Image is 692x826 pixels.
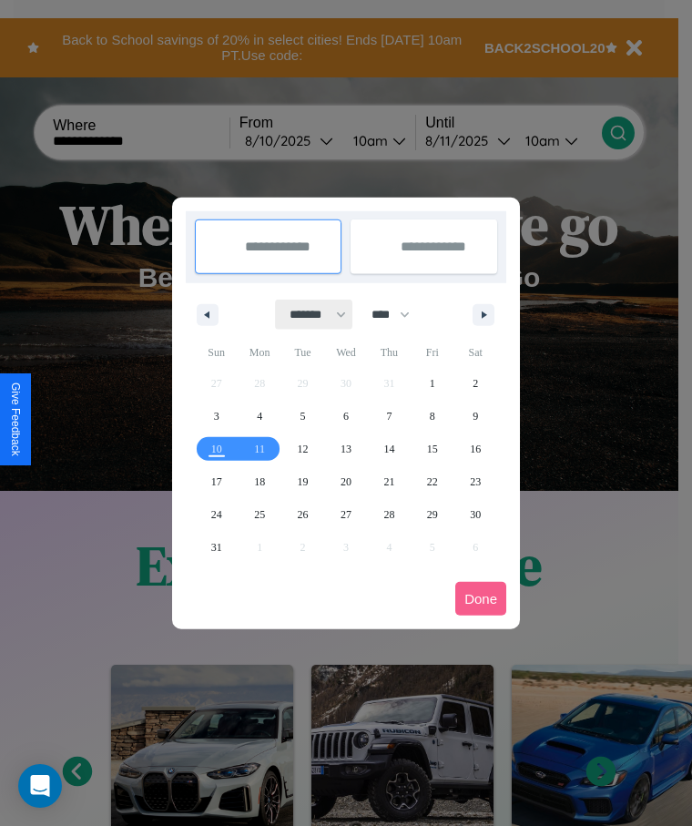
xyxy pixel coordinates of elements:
button: 13 [324,433,367,465]
span: 19 [298,465,309,498]
button: Done [455,582,506,616]
span: 15 [427,433,438,465]
button: 31 [195,531,238,564]
button: 25 [238,498,280,531]
button: 26 [281,498,324,531]
span: 26 [298,498,309,531]
span: 14 [383,433,394,465]
button: 11 [238,433,280,465]
span: 12 [298,433,309,465]
button: 15 [411,433,453,465]
button: 6 [324,400,367,433]
button: 1 [411,367,453,400]
span: 17 [211,465,222,498]
span: 27 [341,498,351,531]
span: 6 [343,400,349,433]
span: Wed [324,338,367,367]
button: 24 [195,498,238,531]
span: 28 [383,498,394,531]
span: 18 [254,465,265,498]
button: 17 [195,465,238,498]
span: 2 [473,367,478,400]
span: 21 [383,465,394,498]
span: Thu [368,338,411,367]
span: 25 [254,498,265,531]
span: 20 [341,465,351,498]
button: 19 [281,465,324,498]
span: 10 [211,433,222,465]
button: 30 [454,498,497,531]
span: 8 [430,400,435,433]
span: 4 [257,400,262,433]
span: 29 [427,498,438,531]
button: 29 [411,498,453,531]
span: Mon [238,338,280,367]
span: 3 [214,400,219,433]
button: 3 [195,400,238,433]
button: 2 [454,367,497,400]
div: Give Feedback [9,382,22,456]
button: 23 [454,465,497,498]
button: 21 [368,465,411,498]
span: Sun [195,338,238,367]
button: 28 [368,498,411,531]
span: 22 [427,465,438,498]
button: 22 [411,465,453,498]
span: 30 [470,498,481,531]
button: 12 [281,433,324,465]
button: 27 [324,498,367,531]
span: 13 [341,433,351,465]
span: 24 [211,498,222,531]
button: 14 [368,433,411,465]
span: 11 [254,433,265,465]
span: Tue [281,338,324,367]
span: Sat [454,338,497,367]
span: 23 [470,465,481,498]
span: 9 [473,400,478,433]
button: 10 [195,433,238,465]
span: 31 [211,531,222,564]
button: 9 [454,400,497,433]
button: 4 [238,400,280,433]
span: 7 [386,400,392,433]
div: Open Intercom Messenger [18,764,62,808]
span: Fri [411,338,453,367]
span: 5 [300,400,306,433]
span: 1 [430,367,435,400]
button: 18 [238,465,280,498]
button: 16 [454,433,497,465]
button: 20 [324,465,367,498]
span: 16 [470,433,481,465]
button: 8 [411,400,453,433]
button: 5 [281,400,324,433]
button: 7 [368,400,411,433]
